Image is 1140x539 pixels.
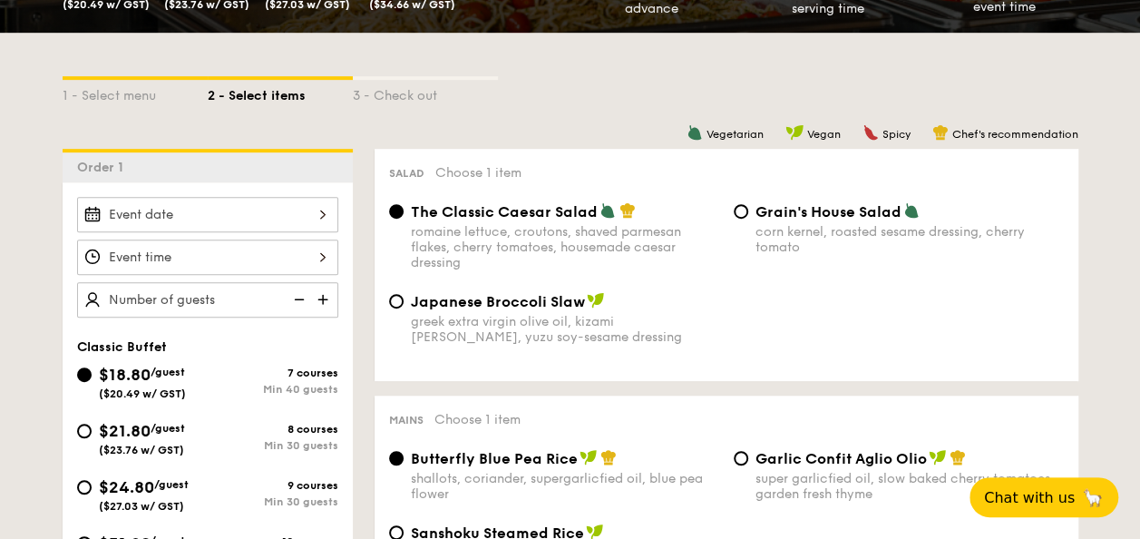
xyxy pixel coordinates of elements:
[77,424,92,438] input: $21.80/guest($23.76 w/ GST)8 coursesMin 30 guests
[284,282,311,317] img: icon-reduce.1d2dbef1.svg
[1082,487,1104,508] span: 🦙
[580,449,598,465] img: icon-vegan.f8ff3823.svg
[984,489,1075,506] span: Chat with us
[353,80,498,105] div: 3 - Check out
[411,293,585,310] span: Japanese Broccoli Slaw
[389,204,404,219] input: The Classic Caesar Saladromaine lettuce, croutons, shaved parmesan flakes, cherry tomatoes, house...
[208,423,338,436] div: 8 courses
[77,339,167,355] span: Classic Buffet
[785,124,804,141] img: icon-vegan.f8ff3823.svg
[151,422,185,435] span: /guest
[950,449,966,465] img: icon-chef-hat.a58ddaea.svg
[389,167,424,180] span: Salad
[154,478,189,491] span: /guest
[969,477,1118,517] button: Chat with us🦙
[734,204,748,219] input: Grain's House Saladcorn kernel, roasted sesame dressing, cherry tomato
[411,203,598,220] span: The Classic Caesar Salad
[952,128,1078,141] span: Chef's recommendation
[99,421,151,441] span: $21.80
[389,414,424,426] span: Mains
[77,282,338,318] input: Number of guests
[77,480,92,495] input: $24.80/guest($27.03 w/ GST)9 coursesMin 30 guests
[755,203,901,220] span: Grain's House Salad
[706,128,764,141] span: Vegetarian
[434,412,521,427] span: Choose 1 item
[208,495,338,508] div: Min 30 guests
[599,202,616,219] img: icon-vegetarian.fe4039eb.svg
[99,477,154,497] span: $24.80
[882,128,911,141] span: Spicy
[587,292,605,309] img: icon-vegan.f8ff3823.svg
[619,202,636,219] img: icon-chef-hat.a58ddaea.svg
[932,124,949,141] img: icon-chef-hat.a58ddaea.svg
[807,128,841,141] span: Vegan
[208,439,338,452] div: Min 30 guests
[411,314,719,345] div: greek extra virgin olive oil, kizami [PERSON_NAME], yuzu soy-sesame dressing
[99,365,151,385] span: $18.80
[77,197,338,232] input: Event date
[311,282,338,317] img: icon-add.58712e84.svg
[411,224,719,270] div: romaine lettuce, croutons, shaved parmesan flakes, cherry tomatoes, housemade caesar dressing
[862,124,879,141] img: icon-spicy.37a8142b.svg
[99,444,184,456] span: ($23.76 w/ GST)
[208,479,338,492] div: 9 courses
[411,450,578,467] span: Butterfly Blue Pea Rice
[411,471,719,502] div: shallots, coriander, supergarlicfied oil, blue pea flower
[929,449,947,465] img: icon-vegan.f8ff3823.svg
[389,294,404,309] input: Japanese Broccoli Slawgreek extra virgin olive oil, kizami [PERSON_NAME], yuzu soy-sesame dressing
[99,500,184,513] span: ($27.03 w/ GST)
[208,383,338,396] div: Min 40 guests
[151,366,185,378] span: /guest
[687,124,703,141] img: icon-vegetarian.fe4039eb.svg
[435,165,521,181] span: Choose 1 item
[755,471,1064,502] div: super garlicfied oil, slow baked cherry tomatoes, garden fresh thyme
[77,160,131,175] span: Order 1
[755,224,1064,255] div: corn kernel, roasted sesame dressing, cherry tomato
[77,240,338,275] input: Event time
[77,367,92,382] input: $18.80/guest($20.49 w/ GST)7 coursesMin 40 guests
[389,451,404,465] input: Butterfly Blue Pea Riceshallots, coriander, supergarlicfied oil, blue pea flower
[755,450,927,467] span: Garlic Confit Aglio Olio
[63,80,208,105] div: 1 - Select menu
[734,451,748,465] input: Garlic Confit Aglio Oliosuper garlicfied oil, slow baked cherry tomatoes, garden fresh thyme
[600,449,617,465] img: icon-chef-hat.a58ddaea.svg
[208,367,338,379] div: 7 courses
[208,80,353,105] div: 2 - Select items
[903,202,920,219] img: icon-vegetarian.fe4039eb.svg
[99,387,186,400] span: ($20.49 w/ GST)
